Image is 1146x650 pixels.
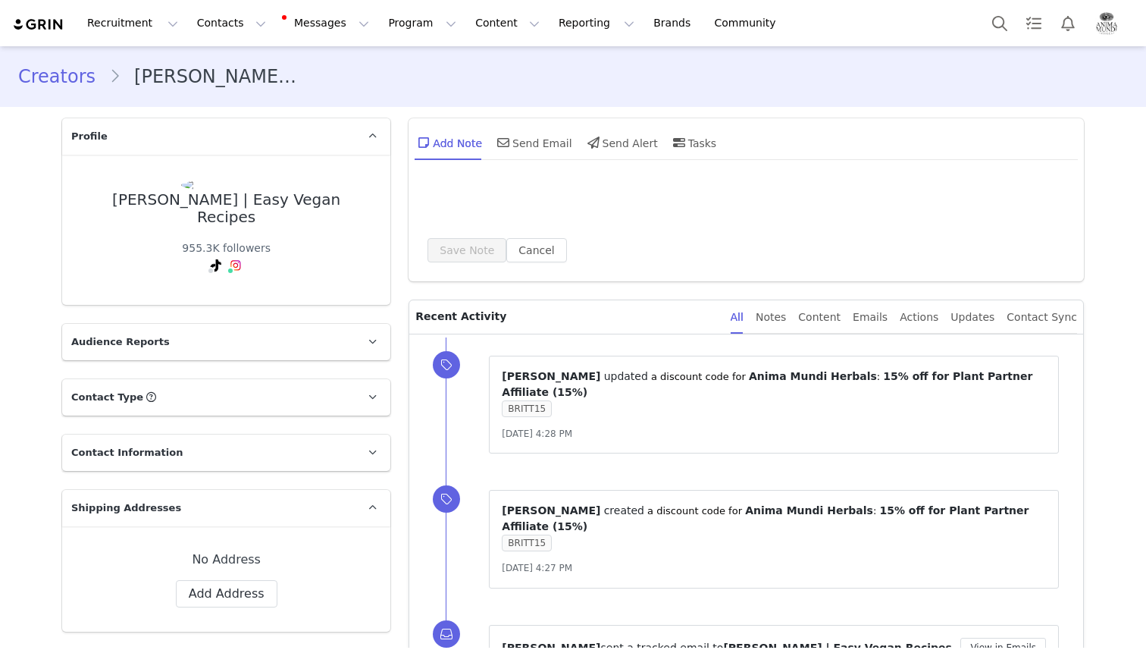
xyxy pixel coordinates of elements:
button: Content [466,6,549,40]
div: Actions [900,300,938,334]
span: [PERSON_NAME] [502,370,600,382]
span: Anima Mundi Herbals [749,370,877,382]
img: instagram.svg [230,259,242,272]
img: 3676107421--s.jpg [181,179,272,191]
button: Notifications [1051,6,1085,40]
p: ⁨ ⁩ ⁨ ⁩ a discount code for ⁨ ⁩: ⁨ ⁩ [502,503,1046,535]
a: Community [706,6,792,40]
div: 955.3K followers [182,240,271,256]
button: Recruitment [78,6,187,40]
div: Send Alert [584,124,658,161]
span: updated [604,370,648,382]
div: Send Email [494,124,572,161]
div: Content [798,300,841,334]
span: [PERSON_NAME] [502,504,600,517]
span: Anima Mundi Herbals [745,504,873,517]
div: Emails [853,300,888,334]
button: Add Address [176,580,277,608]
img: grin logo [12,17,65,32]
span: Contact Information [71,445,183,460]
p: ⁨ ⁩ ⁨ ⁩ a discount code for ⁨ ⁩: ⁨ ⁩ [502,369,1046,400]
span: BRITT15 [502,535,552,551]
a: Tasks [1017,6,1050,40]
button: Search [983,6,1016,40]
div: All [731,300,744,334]
span: Audience Reports [71,334,170,350]
div: Add Note [415,124,482,161]
span: BRITT15 [502,400,552,417]
button: Contacts [188,6,275,40]
div: [PERSON_NAME] | Easy Vegan Recipes [86,191,366,225]
div: Tasks [670,124,717,161]
span: [DATE] 4:28 PM [502,429,572,439]
button: Reporting [550,6,643,40]
p: Recent Activity [415,300,718,334]
button: Program [379,6,465,40]
span: 15% off for Plant Partner Affiliate (15%) [502,370,1032,398]
button: Profile [1085,11,1134,36]
span: [DATE] 4:27 PM [502,563,572,573]
div: No Address [86,551,366,569]
span: Profile [71,129,108,144]
a: Brands [644,6,704,40]
div: Contact Sync [1007,300,1077,334]
div: Updates [950,300,994,334]
div: Notes [756,300,786,334]
button: Cancel [506,238,566,262]
button: Save Note [427,238,506,262]
button: Messages [276,6,378,40]
img: c4e4dfb8-fdae-4a6f-8129-46f669444c22.jpeg [1094,11,1119,36]
span: Contact Type [71,390,143,405]
a: Creators [18,63,109,90]
span: Shipping Addresses [71,501,181,516]
span: created [604,504,644,517]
